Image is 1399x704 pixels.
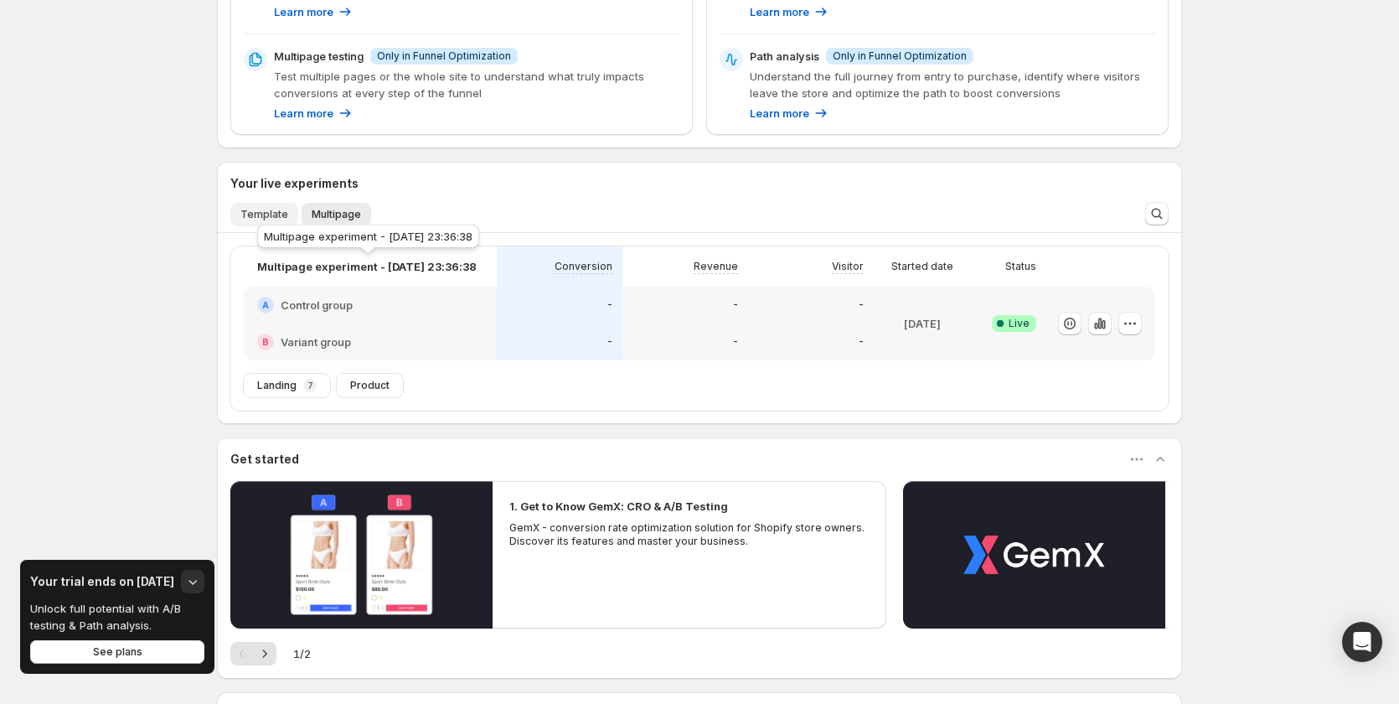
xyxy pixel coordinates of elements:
[509,498,728,515] h2: 1. Get to Know GemX: CRO & A/B Testing
[262,337,269,347] h2: B
[312,208,361,221] span: Multipage
[859,298,864,312] p: -
[230,642,276,665] nav: Pagination
[733,298,738,312] p: -
[377,49,511,63] span: Only in Funnel Optimization
[281,334,351,350] h2: Variant group
[274,105,354,122] a: Learn more
[230,175,359,192] h3: Your live experiments
[293,645,311,662] span: 1 / 2
[350,379,390,392] span: Product
[30,600,193,634] p: Unlock full potential with A/B testing & Path analysis.
[750,105,809,122] p: Learn more
[832,260,864,273] p: Visitor
[733,335,738,349] p: -
[833,49,967,63] span: Only in Funnel Optimization
[274,3,354,20] a: Learn more
[1342,622,1382,662] div: Open Intercom Messenger
[750,68,1155,101] p: Understand the full journey from entry to purchase, identify where visitors leave the store and o...
[750,3,809,20] p: Learn more
[230,481,493,629] button: Play video
[555,260,612,273] p: Conversion
[253,642,276,665] button: Next
[274,48,364,65] p: Multipage testing
[903,481,1165,629] button: Play video
[257,379,297,392] span: Landing
[891,260,953,273] p: Started date
[1009,317,1030,330] span: Live
[274,68,679,101] p: Test multiple pages or the whole site to understand what truly impacts conversions at every step ...
[750,48,819,65] p: Path analysis
[1005,260,1036,273] p: Status
[281,297,353,313] h2: Control group
[307,380,313,391] p: 7
[859,335,864,349] p: -
[694,260,738,273] p: Revenue
[30,573,174,590] h3: Your trial ends on [DATE]
[750,105,829,122] a: Learn more
[904,315,941,332] p: [DATE]
[240,208,288,221] span: Template
[230,451,299,468] h3: Get started
[750,3,829,20] a: Learn more
[257,258,477,275] p: Multipage experiment - [DATE] 23:36:38
[93,645,142,659] span: See plans
[509,521,870,548] p: GemX - conversion rate optimization solution for Shopify store owners. Discover its features and ...
[262,300,269,310] h2: A
[274,3,333,20] p: Learn more
[607,298,612,312] p: -
[607,335,612,349] p: -
[30,640,204,664] button: See plans
[274,105,333,122] p: Learn more
[1145,202,1169,225] button: Search and filter results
